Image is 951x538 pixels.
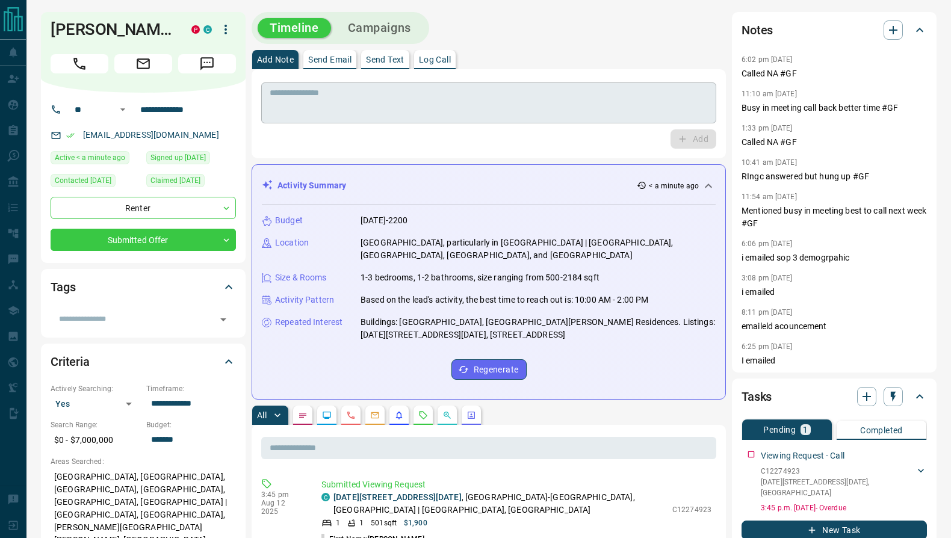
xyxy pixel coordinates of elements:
p: Mentioned busy in meeting best to call next week #GF [742,205,927,230]
p: 3:08 pm [DATE] [742,274,793,282]
p: , [GEOGRAPHIC_DATA]-[GEOGRAPHIC_DATA], [GEOGRAPHIC_DATA] | [GEOGRAPHIC_DATA], [GEOGRAPHIC_DATA] [333,491,666,516]
p: 501 sqft [371,518,397,528]
span: Contacted [DATE] [55,175,111,187]
p: emaileld acouncement [742,320,927,333]
p: C12274923 [761,466,915,477]
p: Budget: [146,419,236,430]
svg: Opportunities [442,410,452,420]
div: Notes [742,16,927,45]
div: C12274923[DATE][STREET_ADDRESS][DATE],[GEOGRAPHIC_DATA] [761,463,927,501]
p: [GEOGRAPHIC_DATA], particularly in [GEOGRAPHIC_DATA] | [GEOGRAPHIC_DATA], [GEOGRAPHIC_DATA], [GEO... [361,237,716,262]
button: Timeline [258,18,331,38]
p: 1 [803,425,808,434]
p: Aug 12 2025 [261,499,303,516]
div: condos.ca [203,25,212,34]
p: 6:06 pm [DATE] [742,240,793,248]
svg: Notes [298,410,308,420]
p: Add Note [257,55,294,64]
p: i emailed sop 3 demogrpahic [742,252,927,264]
a: [DATE][STREET_ADDRESS][DATE] [333,492,462,502]
p: Send Email [308,55,352,64]
p: RIngc answered but hung up #GF [742,170,927,183]
p: I emailed [742,354,927,367]
div: Tue May 08 2018 [146,151,236,168]
p: 1 [336,518,340,528]
p: < a minute ago [649,181,699,191]
p: [DATE][STREET_ADDRESS][DATE] , [GEOGRAPHIC_DATA] [761,477,915,498]
p: [DATE]-2200 [361,214,407,227]
p: Submitted Viewing Request [321,478,711,491]
p: Activity Summary [277,179,346,192]
p: 3:45 p.m. [DATE] - Overdue [761,502,927,513]
h1: [PERSON_NAME] [51,20,173,39]
p: Called NA #GF [742,136,927,149]
p: Based on the lead's activity, the best time to reach out is: 10:00 AM - 2:00 PM [361,294,648,306]
div: Tasks [742,382,927,411]
p: Budget [275,214,303,227]
p: Send Text [366,55,404,64]
svg: Agent Actions [466,410,476,420]
div: Tue Aug 12 2025 [51,151,140,168]
p: 1-3 bedrooms, 1-2 bathrooms, size ranging from 500-2184 sqft [361,271,599,284]
svg: Listing Alerts [394,410,404,420]
p: i emailed [742,286,927,298]
h2: Criteria [51,352,90,371]
p: C12274923 [672,504,711,515]
p: Called NA #GF [742,67,927,80]
h2: Notes [742,20,773,40]
div: Tags [51,273,236,301]
p: Size & Rooms [275,271,327,284]
a: [EMAIL_ADDRESS][DOMAIN_NAME] [83,130,219,140]
div: Thu Feb 10 2022 [146,174,236,191]
p: Busy in meeting call back better time #GF [742,102,927,114]
button: Regenerate [451,359,527,380]
h2: Tasks [742,387,772,406]
div: condos.ca [321,493,330,501]
button: Open [116,102,130,117]
p: 11:10 am [DATE] [742,90,797,98]
p: Viewing Request - Call [761,450,844,462]
p: 1 [359,518,364,528]
p: Log Call [419,55,451,64]
p: Actively Searching: [51,383,140,394]
p: $1,900 [404,518,427,528]
p: 8:11 pm [DATE] [742,308,793,317]
p: All [257,411,267,419]
svg: Email Verified [66,131,75,140]
div: Fri Jun 06 2025 [51,174,140,191]
p: Completed [860,426,903,434]
p: 10:41 am [DATE] [742,158,797,167]
svg: Emails [370,410,380,420]
div: property.ca [191,25,200,34]
div: Submitted Offer [51,229,236,251]
p: Search Range: [51,419,140,430]
span: Email [114,54,172,73]
p: Pending [763,425,796,434]
span: Call [51,54,108,73]
p: Repeated Interest [275,316,342,329]
h2: Tags [51,277,75,297]
p: Timeframe: [146,383,236,394]
span: Claimed [DATE] [150,175,200,187]
div: Criteria [51,347,236,376]
p: Location [275,237,309,249]
span: Signed up [DATE] [150,152,206,164]
p: 6:02 pm [DATE] [742,55,793,64]
p: 1:33 pm [DATE] [742,124,793,132]
p: 11:54 am [DATE] [742,193,797,201]
div: Activity Summary< a minute ago [262,175,716,197]
p: 6:25 pm [DATE] [742,342,793,351]
span: Message [178,54,236,73]
p: 3:45 pm [261,490,303,499]
span: Active < a minute ago [55,152,125,164]
svg: Lead Browsing Activity [322,410,332,420]
p: Activity Pattern [275,294,334,306]
p: $0 - $7,000,000 [51,430,140,450]
button: Open [215,311,232,328]
svg: Calls [346,410,356,420]
svg: Requests [418,410,428,420]
button: Campaigns [336,18,423,38]
div: Yes [51,394,140,413]
div: Renter [51,197,236,219]
p: Buildings: [GEOGRAPHIC_DATA], [GEOGRAPHIC_DATA][PERSON_NAME] Residences. Listings: [DATE][STREET_... [361,316,716,341]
